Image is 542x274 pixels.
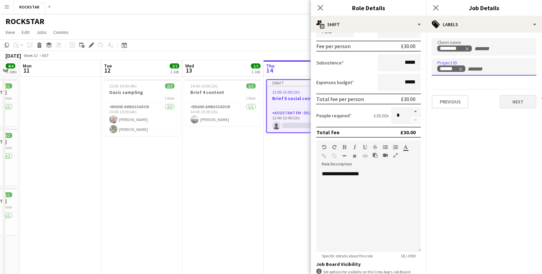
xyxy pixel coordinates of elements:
button: Increase [410,107,421,116]
span: 2/2 [170,63,179,68]
div: Total fee [316,129,339,136]
h3: Role Details [311,3,426,12]
div: BST [42,53,49,58]
span: 4/4 [6,63,15,68]
button: Undo [322,144,327,150]
span: 1/1 [3,192,12,197]
span: Comms [53,29,69,35]
span: Thu [266,63,275,69]
label: People required [316,113,352,119]
h1: ROCKSTAR [5,16,45,26]
div: Labels [426,16,542,33]
input: + Label [467,66,496,72]
span: 1/1 [246,83,256,89]
div: Shift [311,16,426,33]
app-job-card: 15:00-19:00 (4h)2/2Oasis sampling1 RoleBrand Ambassador2/215:00-19:00 (4h)[PERSON_NAME][PERSON_NAME] [104,79,180,136]
span: Edit [22,29,30,35]
span: Week 32 [22,53,39,58]
div: £30.00 [400,129,416,136]
button: Text Color [403,144,408,150]
div: Draft [267,80,342,85]
button: Fullscreen [393,153,398,158]
button: Horizontal Line [342,153,347,159]
input: + Label [474,46,503,52]
h3: Brief 4 content [185,89,261,95]
label: Expenses budget [316,79,354,85]
a: Edit [19,28,32,37]
h3: Oasis sampling [104,89,180,95]
span: Tue [104,63,112,69]
delete-icon: Remove tag [464,46,470,51]
button: ROCKSTAR [14,0,45,14]
app-card-role: Brand Ambassador2/215:00-19:00 (4h)[PERSON_NAME][PERSON_NAME] [104,103,180,136]
span: 12:00-13:00 (1h) [273,90,300,95]
button: Bold [342,144,347,150]
delete-icon: Remove tag [458,66,463,72]
span: Jobs [36,29,47,35]
div: [DATE] [5,52,21,59]
span: 1/1 [251,63,261,68]
h3: Brief 5 social content [267,95,342,101]
div: Total fee per person [316,96,364,102]
span: 1 Role [2,204,12,210]
span: Specific details about this role [316,253,378,258]
span: Wed [185,63,194,69]
button: Unordered List [383,144,388,150]
a: Comms [51,28,71,37]
span: 2/2 [3,133,12,138]
span: 1/1 [3,83,12,89]
button: Ordered List [393,144,398,150]
button: HTML Code [363,153,367,159]
div: 3 Jobs [6,69,17,74]
span: 15:00-19:00 (4h) [109,83,137,89]
button: Strikethrough [373,144,378,150]
span: 11 [22,66,32,74]
button: Insert video [383,153,388,158]
span: Mon [23,63,32,69]
div: roc100 [440,66,463,72]
button: Underline [363,144,367,150]
span: 1 Role [2,96,12,101]
div: £30.00 x [373,113,388,119]
app-card-role: Brand Ambassador1/114:00-15:00 (1h)[PERSON_NAME] [185,103,261,126]
button: Redo [332,144,337,150]
span: 1 Role [165,96,175,101]
span: 13 [184,66,194,74]
span: 14:00-15:00 (1h) [191,83,218,89]
button: Paste as plain text [373,153,378,158]
div: rockstar [440,46,470,51]
span: View [5,29,15,35]
span: 2/2 [165,83,175,89]
div: £30.00 [401,43,416,50]
span: 18 / 2000 [395,253,421,258]
button: Next [500,95,537,109]
div: Fee per person [316,43,351,50]
app-job-card: 14:00-15:00 (1h)1/1Brief 4 content1 RoleBrand Ambassador1/114:00-15:00 (1h)[PERSON_NAME] [185,79,261,126]
div: 1 Job [170,69,179,74]
span: 1 Role [246,96,256,101]
h3: Job Details [426,3,542,12]
button: Previous [432,95,469,109]
span: 14 [265,66,275,74]
h3: Job Board Visibility [316,261,421,267]
label: Subsistence [316,60,344,66]
span: 1 Role [2,145,12,150]
span: 12 [103,66,112,74]
button: Clear Formatting [352,153,357,159]
app-job-card: Draft12:00-13:00 (1h)0/1Brief 5 social content1 RoleAssistant EM - Deliveroo FR0/112:00-13:00 (1h) [266,79,343,133]
app-card-role: Assistant EM - Deliveroo FR0/112:00-13:00 (1h) [267,109,342,132]
a: View [3,28,18,37]
div: 1 Job [251,69,260,74]
button: Italic [352,144,357,150]
div: £30.00 [401,96,416,102]
a: Jobs [34,28,49,37]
